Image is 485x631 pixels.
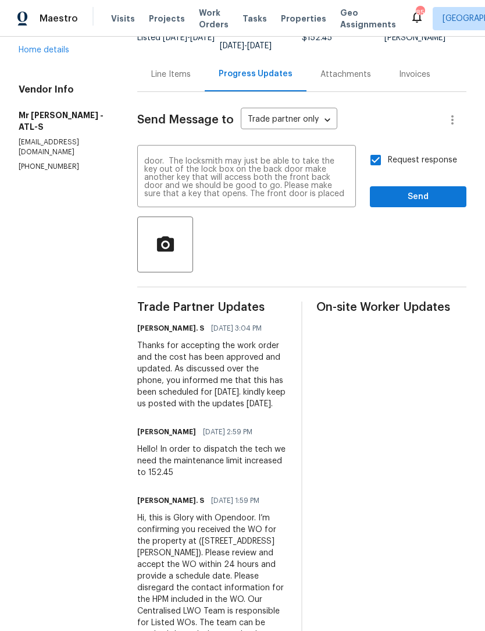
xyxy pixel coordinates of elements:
span: [DATE] 3:04 PM [211,322,262,334]
div: Line Items [151,69,191,80]
div: Invoices [399,69,430,80]
div: Attachments [320,69,371,80]
span: Geo Assignments [340,7,396,30]
div: Trade partner only [241,111,337,130]
p: [EMAIL_ADDRESS][DOMAIN_NAME] [19,137,109,157]
span: Maestro [40,13,78,24]
button: Send [370,186,466,208]
span: [DATE] [247,42,272,50]
span: Listed [137,34,215,42]
div: Progress Updates [219,68,293,80]
span: [DATE] 1:59 PM [211,495,259,506]
span: Work Orders [199,7,229,30]
span: [DATE] [163,34,187,42]
h6: [PERSON_NAME]. S [137,322,204,334]
h6: [PERSON_NAME] [137,426,196,438]
span: Trade Partner Updates [137,302,287,313]
span: - [220,42,272,50]
span: Send Message to [137,114,234,126]
div: Hello! In order to dispatch the tech we need the maintenance limit increased to 152.45 [137,444,287,478]
h4: Vendor Info [19,84,109,95]
span: Tasks [243,15,267,23]
span: [DATE] 2:59 PM [203,426,252,438]
span: Projects [149,13,185,24]
h6: [PERSON_NAME]. S [137,495,204,506]
span: Request response [388,154,457,166]
div: Thanks for accepting the work order and the cost has been approved and updated. As discussed over... [137,340,287,410]
span: Visits [111,13,135,24]
span: Properties [281,13,326,24]
div: 85 [416,7,424,19]
textarea: The should be a lock box on the back door with a key to the front door. The access code to that l... [144,157,349,198]
span: Send [379,190,457,204]
span: - [163,34,215,42]
p: [PHONE_NUMBER] [19,162,109,172]
span: [DATE] [220,42,244,50]
a: Home details [19,46,69,54]
span: [DATE] [190,34,215,42]
span: $152.45 [302,34,332,42]
h5: Mr [PERSON_NAME] - ATL-S [19,109,109,133]
div: [PERSON_NAME] [384,34,467,42]
span: On-site Worker Updates [316,302,466,313]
